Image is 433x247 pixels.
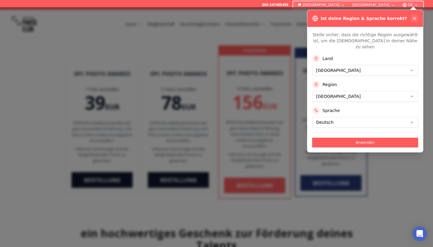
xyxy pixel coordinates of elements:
label: Sprache [322,107,340,114]
h3: Ist deine Region & Sprache korrekt? [321,15,407,21]
button: [GEOGRAPHIC_DATA] [350,1,398,8]
label: Region [322,82,337,88]
label: Land [322,56,333,62]
button: Anwenden [312,138,418,147]
p: Stelle sicher, dass die richtige Region ausgewählt ist, um die [DEMOGRAPHIC_DATA] in deiner Nähe ... [312,32,418,50]
div: Open Intercom Messenger [412,226,427,241]
button: DE [400,1,421,8]
button: [GEOGRAPHIC_DATA] [296,1,348,8]
a: 069 247495455 [262,2,288,7]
